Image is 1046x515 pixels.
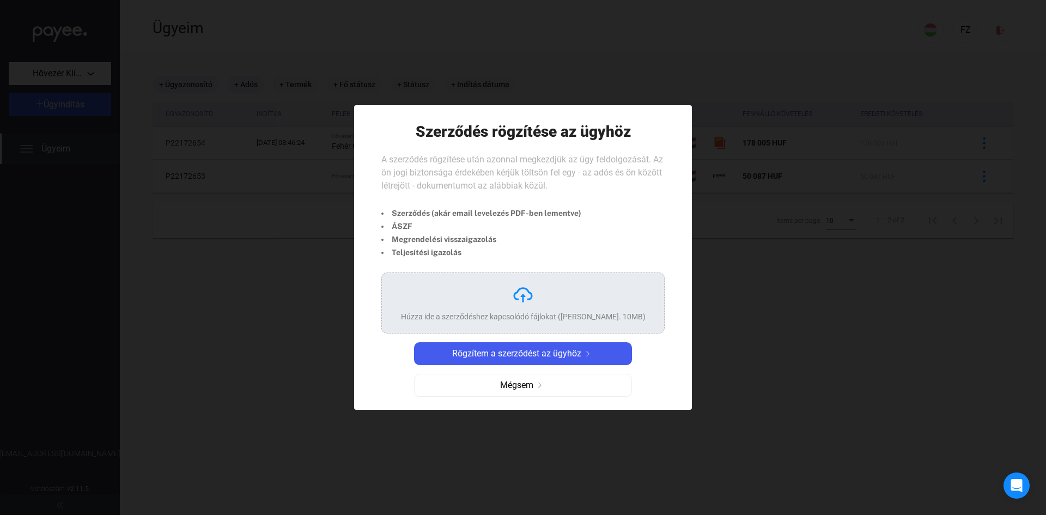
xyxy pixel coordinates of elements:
[381,220,581,233] li: ÁSZF
[414,374,632,397] button: Mégsemarrow-right-grey
[1004,472,1030,499] div: Open Intercom Messenger
[414,342,632,365] button: Rögzítem a szerződést az ügyhözarrow-right-white
[381,246,581,259] li: Teljesítési igazolás
[381,154,663,191] span: A szerződés rögzítése után azonnal megkezdjük az ügy feldolgozását. Az ön jogi biztonsága érdekéb...
[401,311,646,322] div: Húzza ide a szerződéshez kapcsolódó fájlokat ([PERSON_NAME]. 10MB)
[381,207,581,220] li: Szerződés (akár email levelezés PDF-ben lementve)
[512,284,534,306] img: upload-cloud
[533,383,546,388] img: arrow-right-grey
[381,233,581,246] li: Megrendelési visszaigazolás
[500,379,533,392] span: Mégsem
[581,351,594,356] img: arrow-right-white
[416,122,631,141] h1: Szerződés rögzítése az ügyhöz
[452,347,581,360] span: Rögzítem a szerződést az ügyhöz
